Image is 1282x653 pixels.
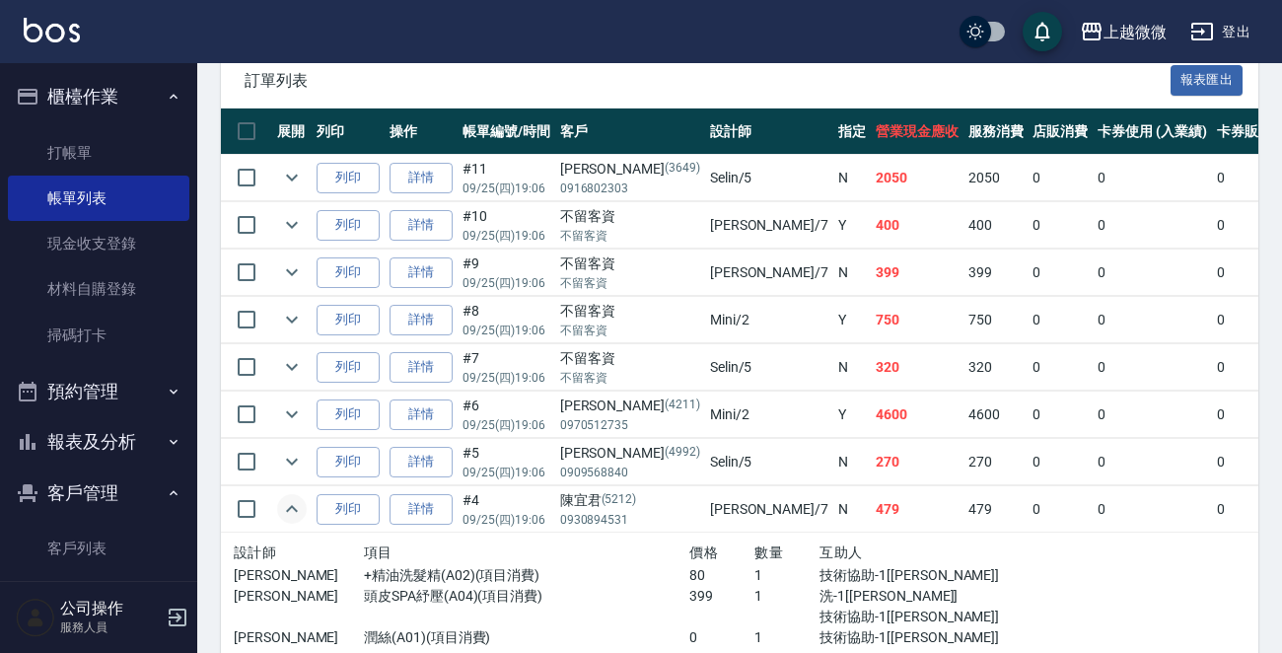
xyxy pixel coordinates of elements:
th: 設計師 [705,109,833,155]
td: 0 [1093,486,1212,533]
td: 0 [1028,250,1093,296]
button: expand row [277,163,307,192]
th: 卡券使用 (入業績) [1093,109,1212,155]
button: 列印 [317,305,380,335]
p: 1 [754,565,819,586]
td: N [833,250,871,296]
td: 0 [1093,392,1212,438]
td: 399 [871,250,963,296]
td: 320 [871,344,963,391]
td: 4600 [963,392,1029,438]
p: 洗-1[[PERSON_NAME]] [819,586,1015,607]
span: 價格 [689,544,718,560]
p: 0930894531 [560,511,700,529]
th: 店販消費 [1028,109,1093,155]
td: Selin /5 [705,439,833,485]
button: 列印 [317,163,380,193]
div: 不留客資 [560,206,700,227]
td: 399 [963,250,1029,296]
p: 1 [754,627,819,648]
p: 09/25 (四) 19:06 [463,416,550,434]
a: 卡券管理 [8,572,189,617]
p: 技術協助-1[[PERSON_NAME]] [819,607,1015,627]
td: 0 [1028,486,1093,533]
td: 400 [871,202,963,249]
p: 0970512735 [560,416,700,434]
td: Y [833,202,871,249]
th: 指定 [833,109,871,155]
span: 項目 [364,544,392,560]
td: 0 [1093,202,1212,249]
p: 潤絲(A01)(項目消費) [364,627,689,648]
p: 0909568840 [560,464,700,481]
td: #7 [458,344,555,391]
img: Logo [24,18,80,42]
p: 1 [754,586,819,607]
th: 帳單編號/時間 [458,109,555,155]
a: 掃碼打卡 [8,313,189,358]
td: [PERSON_NAME] /7 [705,486,833,533]
td: 4600 [871,392,963,438]
button: 櫃檯作業 [8,71,189,122]
a: 詳情 [390,399,453,430]
td: [PERSON_NAME] /7 [705,250,833,296]
a: 現金收支登錄 [8,221,189,266]
td: #4 [458,486,555,533]
td: #6 [458,392,555,438]
td: 750 [963,297,1029,343]
div: 上越微微 [1104,20,1167,44]
p: 09/25 (四) 19:06 [463,369,550,387]
td: Y [833,392,871,438]
td: Mini /2 [705,392,833,438]
td: #8 [458,297,555,343]
p: (4211) [665,396,700,416]
p: 80 [689,565,754,586]
td: 750 [871,297,963,343]
a: 詳情 [390,257,453,288]
p: 0 [689,627,754,648]
h5: 公司操作 [60,599,161,618]
div: [PERSON_NAME] [560,443,700,464]
td: 320 [963,344,1029,391]
button: 列印 [317,494,380,525]
div: 不留客資 [560,348,700,369]
td: 0 [1093,344,1212,391]
p: [PERSON_NAME] [234,565,364,586]
p: (5212) [602,490,637,511]
a: 報表匯出 [1171,70,1244,89]
button: 列印 [317,257,380,288]
td: #11 [458,155,555,201]
td: 0 [1093,439,1212,485]
span: 數量 [754,544,783,560]
span: 訂單列表 [245,71,1171,91]
button: 登出 [1182,14,1258,50]
p: (4992) [665,443,700,464]
td: 0 [1093,297,1212,343]
p: 不留客資 [560,227,700,245]
p: 服務人員 [60,618,161,636]
button: expand row [277,257,307,287]
div: 不留客資 [560,254,700,274]
th: 列印 [312,109,385,155]
td: 479 [963,486,1029,533]
p: 09/25 (四) 19:06 [463,511,550,529]
a: 材料自購登錄 [8,266,189,312]
a: 詳情 [390,210,453,241]
td: 270 [963,439,1029,485]
button: expand row [277,352,307,382]
td: Y [833,297,871,343]
button: 報表匯出 [1171,65,1244,96]
th: 服務消費 [963,109,1029,155]
p: 09/25 (四) 19:06 [463,274,550,292]
button: 報表及分析 [8,416,189,468]
th: 營業現金應收 [871,109,963,155]
div: 陳宜君 [560,490,700,511]
p: 399 [689,586,754,607]
td: 0 [1028,392,1093,438]
div: 不留客資 [560,301,700,322]
td: N [833,439,871,485]
td: 0 [1028,297,1093,343]
button: save [1023,12,1062,51]
button: expand row [277,399,307,429]
td: [PERSON_NAME] /7 [705,202,833,249]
